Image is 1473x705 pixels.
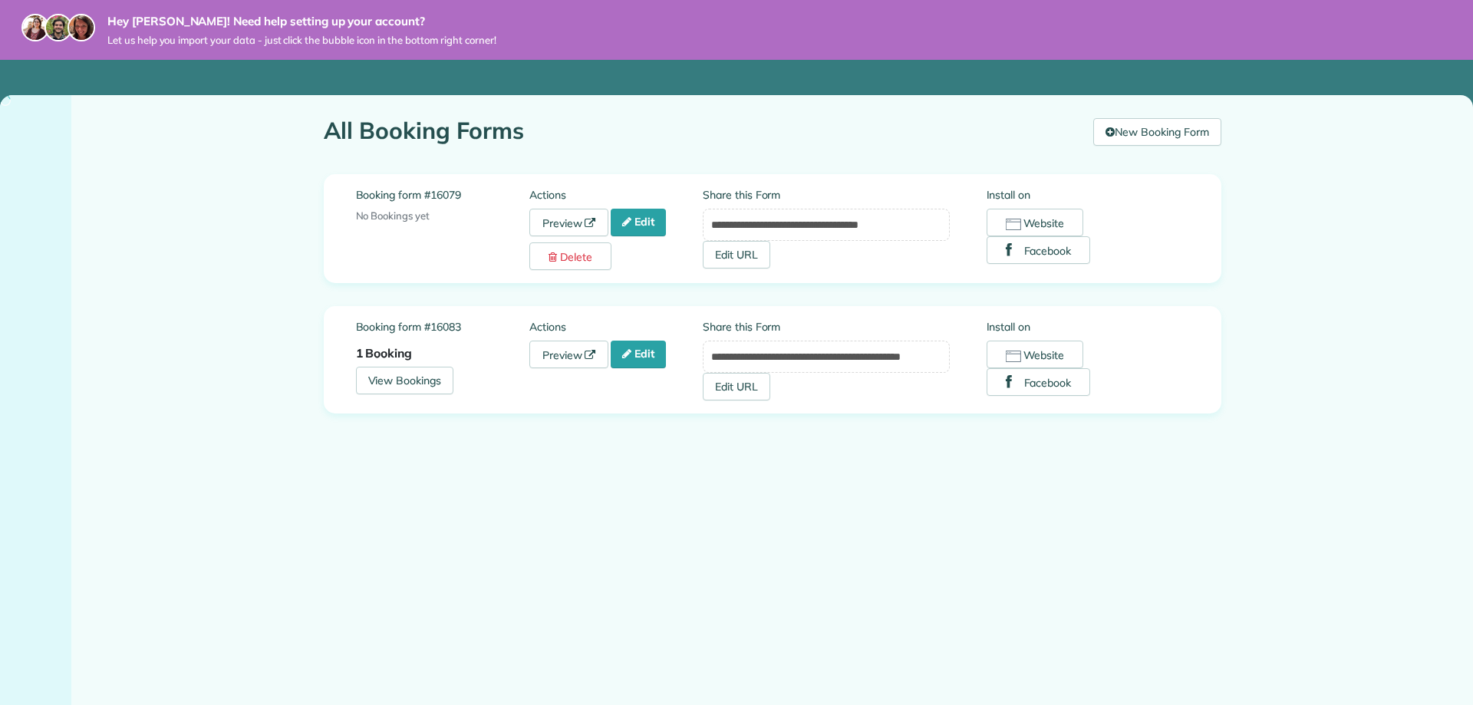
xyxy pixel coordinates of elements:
label: Booking form #16083 [356,319,529,334]
a: Edit URL [703,241,770,268]
button: Website [987,341,1084,368]
a: Delete [529,242,611,270]
img: jorge-587dff0eeaa6aab1f244e6dc62b8924c3b6ad411094392a53c71c6c4a576187d.jpg [44,14,72,41]
label: Share this Form [703,319,950,334]
button: Facebook [987,368,1091,396]
a: Preview [529,209,609,236]
label: Booking form #16079 [356,187,529,203]
button: Facebook [987,236,1091,264]
strong: Hey [PERSON_NAME]! Need help setting up your account? [107,14,496,29]
label: Share this Form [703,187,950,203]
label: Actions [529,319,703,334]
img: michelle-19f622bdf1676172e81f8f8fba1fb50e276960ebfe0243fe18214015130c80e4.jpg [68,14,95,41]
a: Edit [611,209,666,236]
span: Let us help you import your data - just click the bubble icon in the bottom right corner! [107,34,496,47]
label: Install on [987,187,1189,203]
h1: All Booking Forms [324,118,1083,143]
label: Install on [987,319,1189,334]
a: New Booking Form [1093,118,1221,146]
button: Website [987,209,1084,236]
label: Actions [529,187,703,203]
strong: 1 Booking [356,345,413,361]
img: maria-72a9807cf96188c08ef61303f053569d2e2a8a1cde33d635c8a3ac13582a053d.jpg [21,14,49,41]
a: View Bookings [356,367,454,394]
a: Edit [611,341,666,368]
a: Preview [529,341,609,368]
span: No Bookings yet [356,209,430,222]
a: Edit URL [703,373,770,400]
